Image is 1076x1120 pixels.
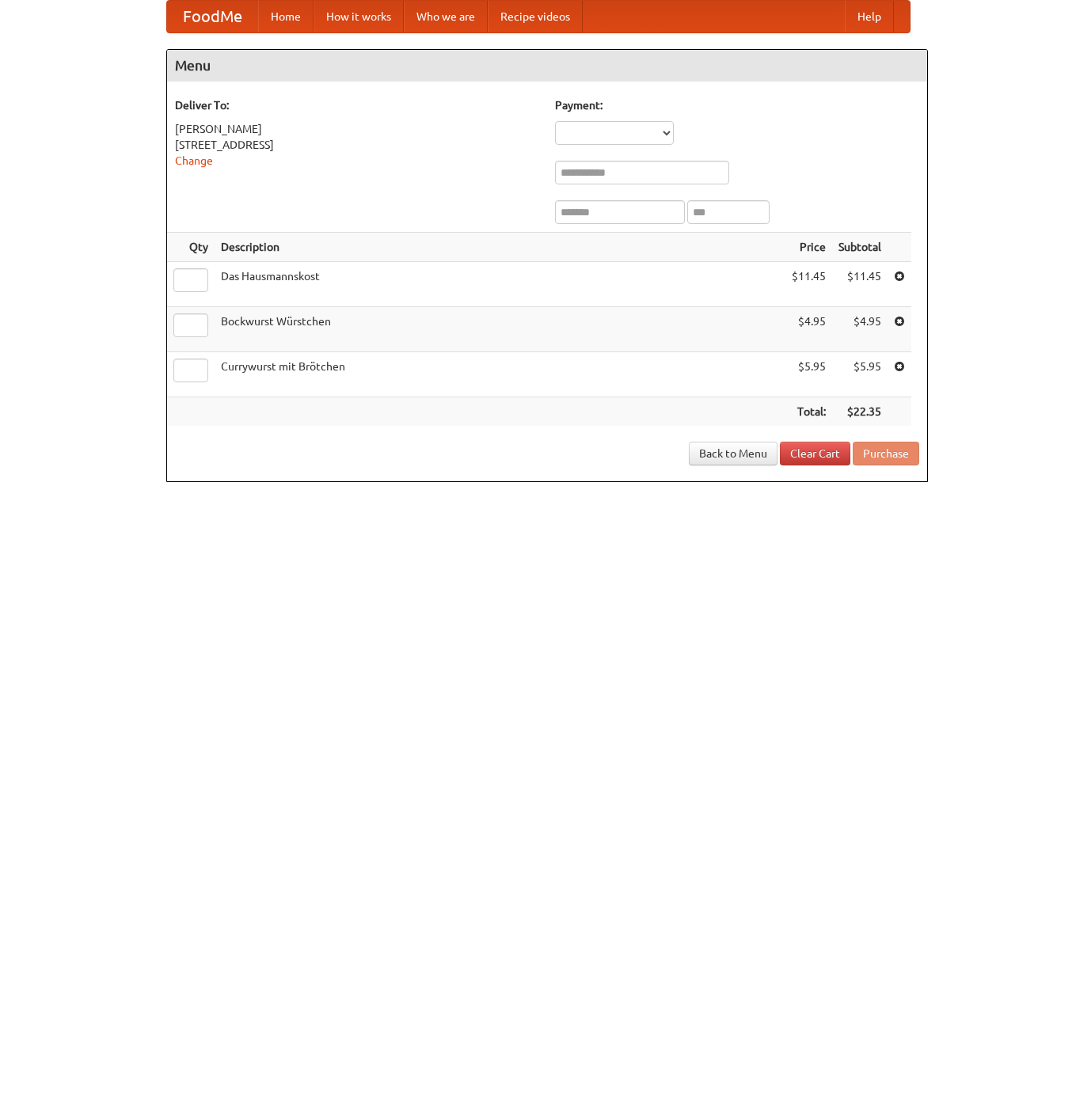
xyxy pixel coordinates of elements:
[555,97,919,113] h5: Payment:
[832,397,888,427] th: $22.35
[785,233,832,262] th: Price
[785,352,832,397] td: $5.95
[167,233,215,262] th: Qty
[258,1,314,32] a: Home
[853,442,919,465] button: Purchase
[175,154,213,167] a: Change
[832,233,888,262] th: Subtotal
[832,352,888,397] td: $5.95
[314,1,404,32] a: How it works
[785,262,832,307] td: $11.45
[832,262,888,307] td: $11.45
[785,307,832,352] td: $4.95
[175,97,539,113] h5: Deliver To:
[215,233,785,262] th: Description
[689,442,778,465] a: Back to Menu
[845,1,894,32] a: Help
[488,1,583,32] a: Recipe videos
[404,1,488,32] a: Who we are
[175,121,539,137] div: [PERSON_NAME]
[167,1,258,32] a: FoodMe
[832,307,888,352] td: $4.95
[780,442,850,465] a: Clear Cart
[167,50,927,82] h4: Menu
[785,397,832,427] th: Total:
[175,137,539,153] div: [STREET_ADDRESS]
[215,352,785,397] td: Currywurst mit Brötchen
[215,307,785,352] td: Bockwurst Würstchen
[215,262,785,307] td: Das Hausmannskost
